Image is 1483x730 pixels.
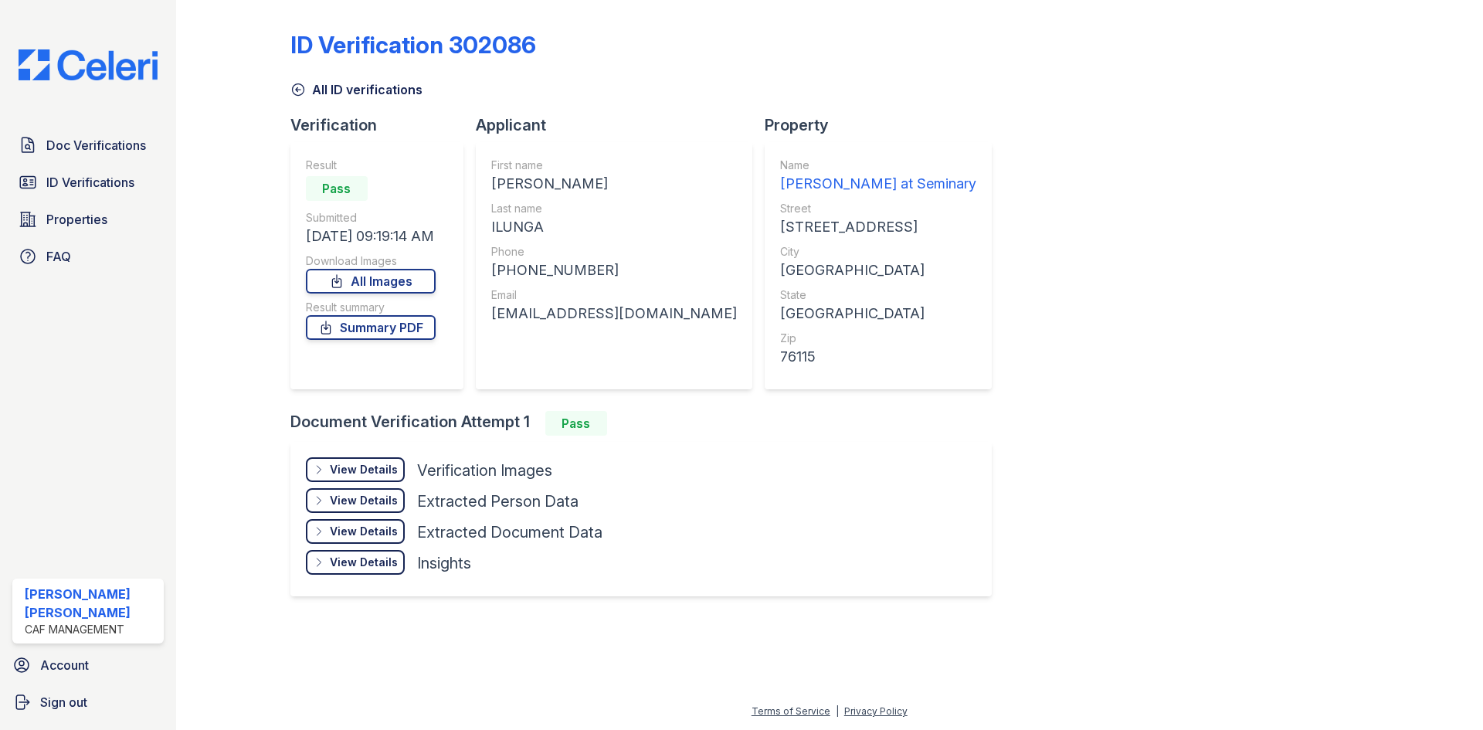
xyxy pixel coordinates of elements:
[780,287,976,303] div: State
[491,287,737,303] div: Email
[6,49,170,80] img: CE_Logo_Blue-a8612792a0a2168367f1c8372b55b34899dd931a85d93a1a3d3e32e68fde9ad4.png
[306,300,436,315] div: Result summary
[780,331,976,346] div: Zip
[306,315,436,340] a: Summary PDF
[306,269,436,294] a: All Images
[306,210,436,226] div: Submitted
[40,693,87,711] span: Sign out
[306,176,368,201] div: Pass
[6,650,170,681] a: Account
[6,687,170,718] a: Sign out
[780,158,976,173] div: Name
[417,552,471,574] div: Insights
[417,460,552,481] div: Verification Images
[306,158,436,173] div: Result
[780,216,976,238] div: [STREET_ADDRESS]
[25,622,158,637] div: CAF Management
[46,210,107,229] span: Properties
[491,173,737,195] div: [PERSON_NAME]
[46,173,134,192] span: ID Verifications
[491,303,737,324] div: [EMAIL_ADDRESS][DOMAIN_NAME]
[290,80,423,99] a: All ID verifications
[417,521,602,543] div: Extracted Document Data
[290,114,476,136] div: Verification
[491,244,737,260] div: Phone
[330,524,398,539] div: View Details
[290,31,536,59] div: ID Verification 302086
[780,173,976,195] div: [PERSON_NAME] at Seminary
[844,705,908,717] a: Privacy Policy
[40,656,89,674] span: Account
[780,303,976,324] div: [GEOGRAPHIC_DATA]
[780,201,976,216] div: Street
[12,241,164,272] a: FAQ
[330,493,398,508] div: View Details
[780,158,976,195] a: Name [PERSON_NAME] at Seminary
[306,253,436,269] div: Download Images
[12,130,164,161] a: Doc Verifications
[491,260,737,281] div: [PHONE_NUMBER]
[780,244,976,260] div: City
[491,201,737,216] div: Last name
[491,216,737,238] div: ILUNGA
[491,158,737,173] div: First name
[780,346,976,368] div: 76115
[765,114,1004,136] div: Property
[12,167,164,198] a: ID Verifications
[46,247,71,266] span: FAQ
[780,260,976,281] div: [GEOGRAPHIC_DATA]
[46,136,146,154] span: Doc Verifications
[290,411,1004,436] div: Document Verification Attempt 1
[417,491,579,512] div: Extracted Person Data
[306,226,436,247] div: [DATE] 09:19:14 AM
[330,555,398,570] div: View Details
[25,585,158,622] div: [PERSON_NAME] [PERSON_NAME]
[752,705,830,717] a: Terms of Service
[836,705,839,717] div: |
[545,411,607,436] div: Pass
[476,114,765,136] div: Applicant
[330,462,398,477] div: View Details
[12,204,164,235] a: Properties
